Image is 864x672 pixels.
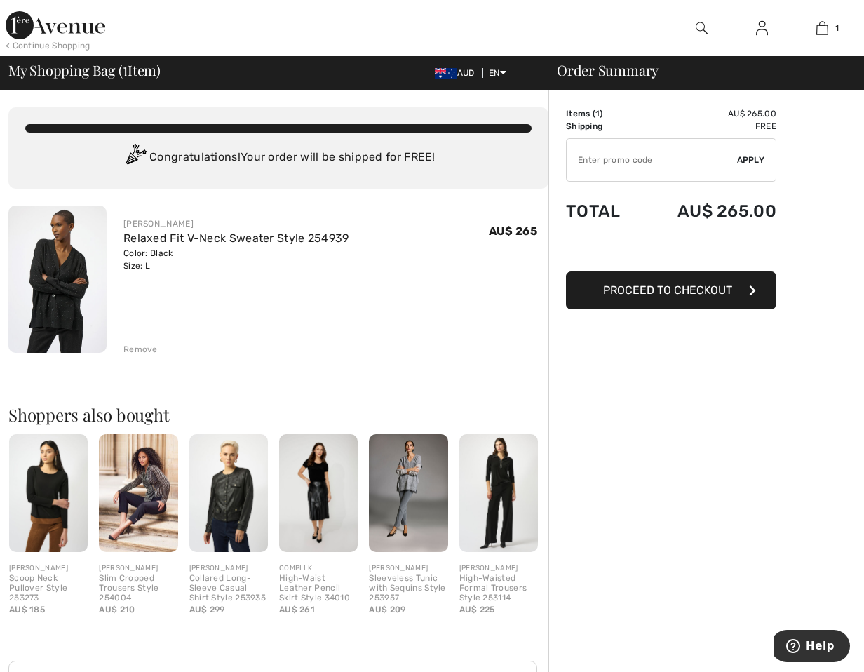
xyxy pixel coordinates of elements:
img: Congratulation2.svg [121,144,149,172]
div: COMPLI K [279,563,358,574]
span: 1 [123,60,128,78]
div: [PERSON_NAME] [123,217,349,230]
span: EN [489,68,506,78]
img: Slim Cropped Trousers Style 254004 [99,434,177,552]
img: High-Waisted Formal Trousers Style 253114 [459,434,538,552]
td: Total [566,187,640,235]
span: 1 [595,109,600,119]
span: AU$ 299 [189,605,225,614]
td: Shipping [566,120,640,133]
img: Collared Long-Sleeve Casual Shirt Style 253935 [189,434,268,552]
div: Sleeveless Tunic with Sequins Style 253957 [369,574,447,603]
span: AU$ 210 [99,605,135,614]
img: Scoop Neck Pullover Style 253273 [9,434,88,552]
div: Color: Black Size: L [123,247,349,272]
a: 1 [793,20,852,36]
div: [PERSON_NAME] [369,563,447,574]
span: 1 [835,22,839,34]
input: Promo code [567,139,737,181]
div: Order Summary [540,63,856,77]
img: My Bag [816,20,828,36]
img: High-Waist Leather Pencil Skirt Style 34010 [279,434,358,552]
span: AUD [435,68,480,78]
div: Remove [123,343,158,356]
div: [PERSON_NAME] [189,563,268,574]
img: 1ère Avenue [6,11,105,39]
div: Collared Long-Sleeve Casual Shirt Style 253935 [189,574,268,603]
div: High-Waisted Formal Trousers Style 253114 [459,574,538,603]
div: High-Waist Leather Pencil Skirt Style 34010 [279,574,358,603]
h2: Shoppers also bought [8,406,548,423]
span: AU$ 185 [9,605,45,614]
div: < Continue Shopping [6,39,90,52]
iframe: Opens a widget where you can find more information [774,630,850,665]
div: Scoop Neck Pullover Style 253273 [9,574,88,603]
div: [PERSON_NAME] [9,563,88,574]
span: AU$ 209 [369,605,405,614]
img: search the website [696,20,708,36]
div: [PERSON_NAME] [99,563,177,574]
td: Items ( ) [566,107,640,120]
img: Sleeveless Tunic with Sequins Style 253957 [369,434,447,552]
img: Relaxed Fit V-Neck Sweater Style 254939 [8,206,107,353]
a: Sign In [745,20,779,37]
span: AU$ 225 [459,605,495,614]
td: Free [640,120,776,133]
span: AU$ 261 [279,605,315,614]
td: AU$ 265.00 [640,187,776,235]
span: Apply [737,154,765,166]
img: Australian Dollar [435,68,457,79]
button: Proceed to Checkout [566,271,776,309]
div: [PERSON_NAME] [459,563,538,574]
div: Slim Cropped Trousers Style 254004 [99,574,177,603]
td: AU$ 265.00 [640,107,776,120]
div: Congratulations! Your order will be shipped for FREE! [25,144,532,172]
iframe: PayPal [566,235,776,267]
span: AU$ 265 [489,224,537,238]
a: Relaxed Fit V-Neck Sweater Style 254939 [123,231,349,245]
span: My Shopping Bag ( Item) [8,63,161,77]
span: Proceed to Checkout [603,283,732,297]
img: My Info [756,20,768,36]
